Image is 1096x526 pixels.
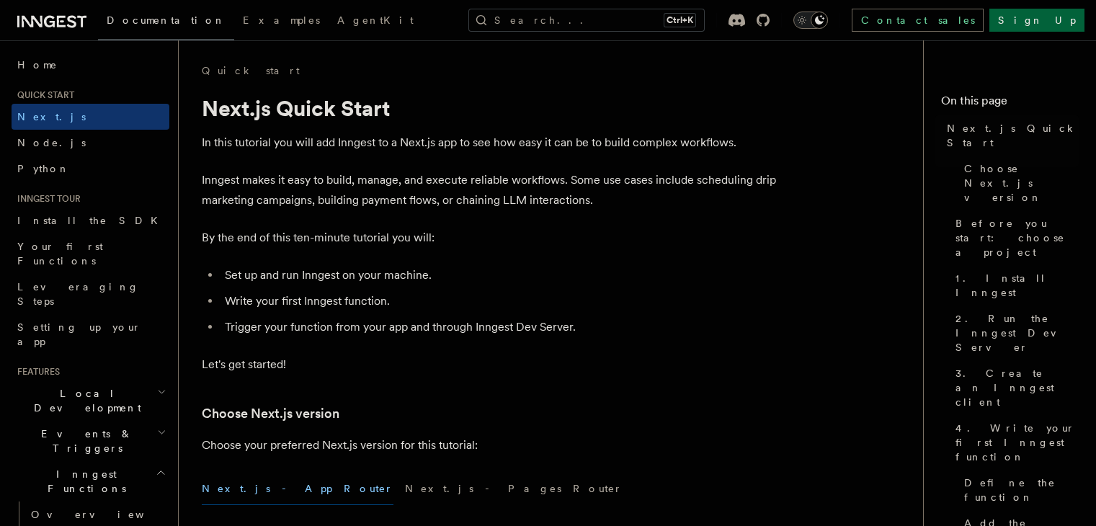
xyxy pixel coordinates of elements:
[955,421,1079,464] span: 4. Write your first Inngest function
[202,170,778,210] p: Inngest makes it easy to build, manage, and execute reliable workflows. Some use cases include sc...
[220,317,778,337] li: Trigger your function from your app and through Inngest Dev Server.
[12,427,157,455] span: Events & Triggers
[329,4,422,39] a: AgentKit
[793,12,828,29] button: Toggle dark mode
[17,241,103,267] span: Your first Functions
[202,404,339,424] a: Choose Next.js version
[12,274,169,314] a: Leveraging Steps
[17,58,58,72] span: Home
[12,233,169,274] a: Your first Functions
[12,421,169,461] button: Events & Triggers
[31,509,179,520] span: Overview
[202,473,393,505] button: Next.js - App Router
[12,52,169,78] a: Home
[243,14,320,26] span: Examples
[17,111,86,122] span: Next.js
[202,63,300,78] a: Quick start
[955,271,1079,300] span: 1. Install Inngest
[12,89,74,101] span: Quick start
[17,137,86,148] span: Node.js
[955,311,1079,355] span: 2. Run the Inngest Dev Server
[950,360,1079,415] a: 3. Create an Inngest client
[202,133,778,153] p: In this tutorial you will add Inngest to a Next.js app to see how easy it can be to build complex...
[12,366,60,378] span: Features
[337,14,414,26] span: AgentKit
[405,473,623,505] button: Next.js - Pages Router
[941,92,1079,115] h4: On this page
[947,121,1079,150] span: Next.js Quick Start
[12,130,169,156] a: Node.js
[964,476,1079,504] span: Define the function
[202,355,778,375] p: Let's get started!
[12,156,169,182] a: Python
[958,470,1079,510] a: Define the function
[950,415,1079,470] a: 4. Write your first Inngest function
[950,210,1079,265] a: Before you start: choose a project
[17,281,139,307] span: Leveraging Steps
[17,163,70,174] span: Python
[941,115,1079,156] a: Next.js Quick Start
[107,14,226,26] span: Documentation
[989,9,1084,32] a: Sign Up
[12,386,157,415] span: Local Development
[234,4,329,39] a: Examples
[955,216,1079,259] span: Before you start: choose a project
[950,265,1079,306] a: 1. Install Inngest
[12,380,169,421] button: Local Development
[17,321,141,347] span: Setting up your app
[12,208,169,233] a: Install the SDK
[852,9,984,32] a: Contact sales
[664,13,696,27] kbd: Ctrl+K
[468,9,705,32] button: Search...Ctrl+K
[12,467,156,496] span: Inngest Functions
[12,314,169,355] a: Setting up your app
[955,366,1079,409] span: 3. Create an Inngest client
[12,461,169,502] button: Inngest Functions
[12,104,169,130] a: Next.js
[950,306,1079,360] a: 2. Run the Inngest Dev Server
[98,4,234,40] a: Documentation
[220,265,778,285] li: Set up and run Inngest on your machine.
[202,435,778,455] p: Choose your preferred Next.js version for this tutorial:
[958,156,1079,210] a: Choose Next.js version
[220,291,778,311] li: Write your first Inngest function.
[202,95,778,121] h1: Next.js Quick Start
[202,228,778,248] p: By the end of this ten-minute tutorial you will:
[17,215,166,226] span: Install the SDK
[964,161,1079,205] span: Choose Next.js version
[12,193,81,205] span: Inngest tour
